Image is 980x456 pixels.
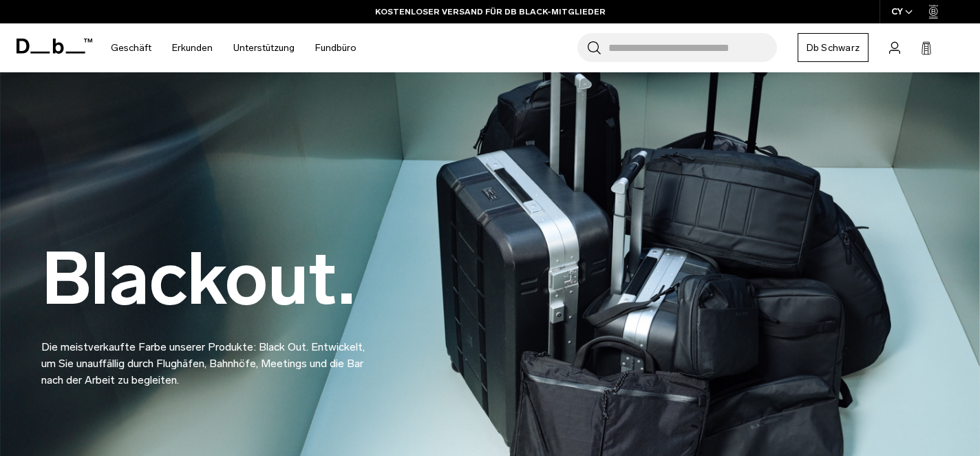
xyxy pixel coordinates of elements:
[375,7,606,17] font: KOSTENLOSER VERSAND FÜR DB BLACK-MITGLIEDER
[891,6,903,17] font: CY
[172,23,213,72] a: Erkunden
[315,23,356,72] a: Fundbüro
[798,33,869,62] a: Db Schwarz
[111,42,151,54] font: Geschäft
[375,6,606,18] a: KOSTENLOSER VERSAND FÜR DB BLACK-MITGLIEDER
[172,42,213,54] font: Erkunden
[315,42,356,54] font: Fundbüro
[41,340,365,386] font: Die meistverkaufte Farbe unserer Produkte: Black Out. Entwickelt, um Sie unauffällig durch Flughä...
[100,23,367,72] nav: Hauptnavigation
[807,42,860,54] font: Db Schwarz
[111,23,151,72] a: Geschäft
[233,23,295,72] a: Unterstützung
[41,236,355,322] font: Blackout.
[233,42,295,54] font: Unterstützung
